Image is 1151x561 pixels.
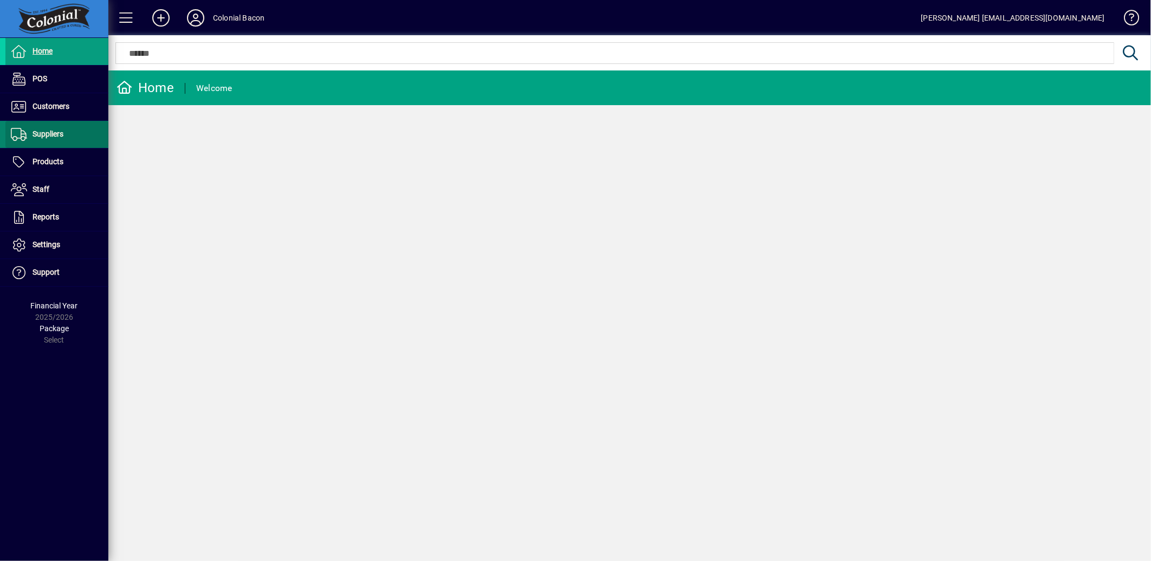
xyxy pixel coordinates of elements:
[5,66,108,93] a: POS
[213,9,264,27] div: Colonial Bacon
[117,79,174,96] div: Home
[40,324,69,333] span: Package
[5,121,108,148] a: Suppliers
[196,80,232,97] div: Welcome
[1116,2,1137,37] a: Knowledge Base
[5,93,108,120] a: Customers
[921,9,1105,27] div: [PERSON_NAME] [EMAIL_ADDRESS][DOMAIN_NAME]
[33,74,47,83] span: POS
[5,231,108,259] a: Settings
[5,259,108,286] a: Support
[33,47,53,55] span: Home
[33,157,63,166] span: Products
[33,212,59,221] span: Reports
[33,268,60,276] span: Support
[144,8,178,28] button: Add
[31,301,78,310] span: Financial Year
[33,185,49,194] span: Staff
[33,130,63,138] span: Suppliers
[178,8,213,28] button: Profile
[5,204,108,231] a: Reports
[5,176,108,203] a: Staff
[33,102,69,111] span: Customers
[5,149,108,176] a: Products
[33,240,60,249] span: Settings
